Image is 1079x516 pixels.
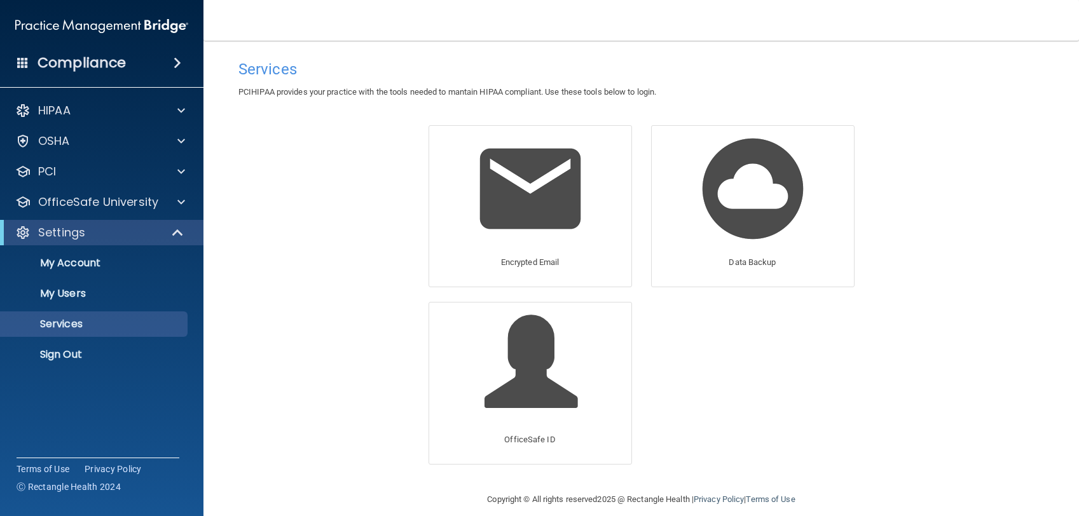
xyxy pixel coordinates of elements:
[238,61,1044,78] h4: Services
[38,194,158,210] p: OfficeSafe University
[501,255,560,270] p: Encrypted Email
[8,257,182,269] p: My Account
[470,128,591,249] img: Encrypted Email
[38,133,70,149] p: OSHA
[15,133,185,149] a: OSHA
[8,287,182,300] p: My Users
[38,225,85,240] p: Settings
[729,255,776,270] p: Data Backup
[38,164,56,179] p: PCI
[15,164,185,179] a: PCI
[8,318,182,330] p: Services
[238,87,656,97] span: PCIHIPAA provides your practice with the tools needed to mantain HIPAA compliant. Use these tools...
[8,348,182,361] p: Sign Out
[15,194,185,210] a: OfficeSafe University
[38,103,71,118] p: HIPAA
[17,480,121,493] span: Ⓒ Rectangle Health 2024
[85,463,142,475] a: Privacy Policy
[429,125,632,287] a: Encrypted Email Encrypted Email
[746,494,795,504] a: Terms of Use
[429,302,632,464] a: OfficeSafe ID
[15,225,184,240] a: Settings
[15,13,188,39] img: PMB logo
[504,432,555,447] p: OfficeSafe ID
[692,128,813,249] img: Data Backup
[694,494,744,504] a: Privacy Policy
[15,103,185,118] a: HIPAA
[38,54,126,72] h4: Compliance
[17,463,69,475] a: Terms of Use
[651,125,855,287] a: Data Backup Data Backup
